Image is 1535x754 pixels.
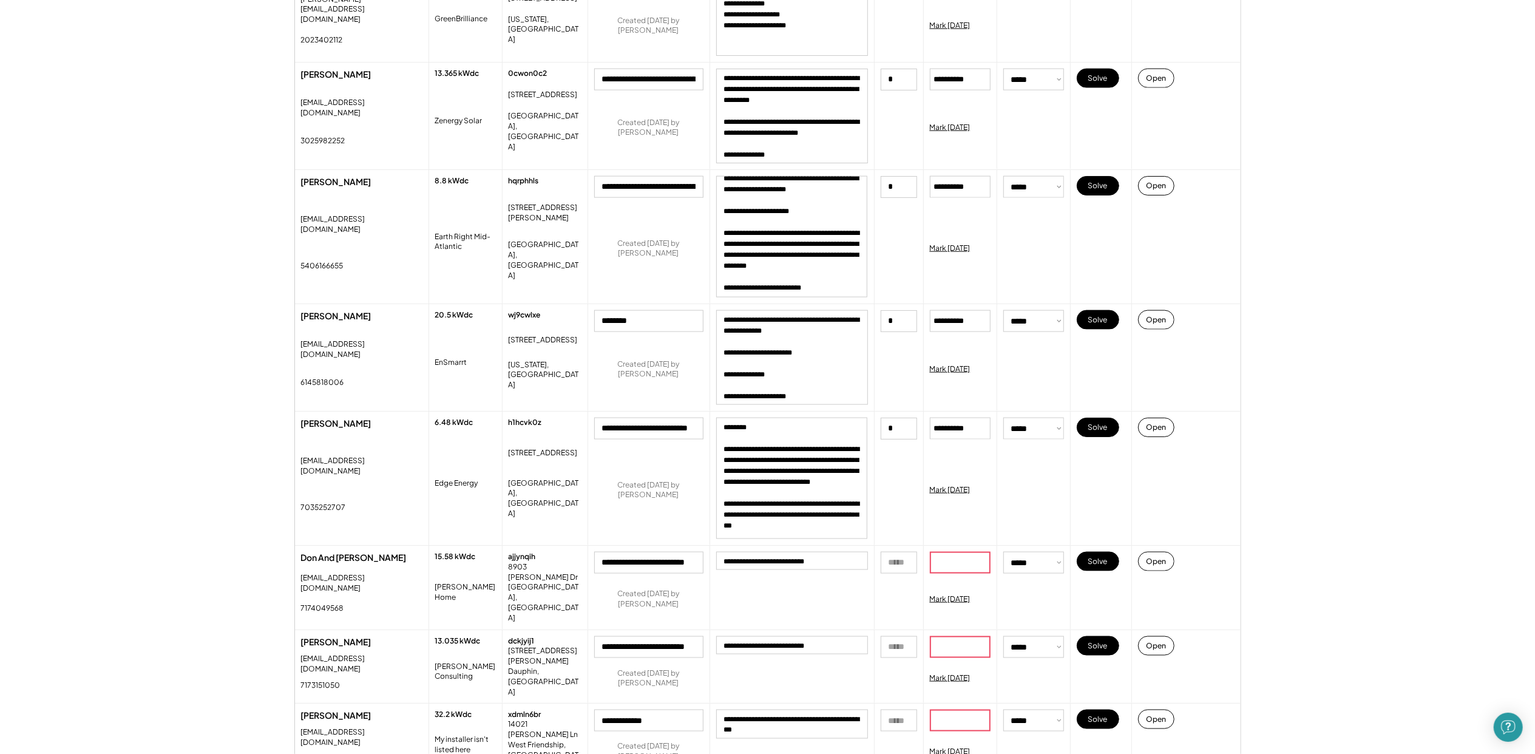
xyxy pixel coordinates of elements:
[930,243,971,254] div: Mark [DATE]
[1138,710,1174,729] button: Open
[301,310,422,322] div: [PERSON_NAME]
[301,339,422,360] div: [EMAIL_ADDRESS][DOMAIN_NAME]
[1077,636,1119,656] button: Solve
[301,98,422,118] div: [EMAIL_ADDRESS][DOMAIN_NAME]
[1077,176,1119,195] button: Solve
[301,214,422,235] div: [EMAIL_ADDRESS][DOMAIN_NAME]
[301,456,422,477] div: [EMAIL_ADDRESS][DOMAIN_NAME]
[509,360,581,390] div: [US_STATE], [GEOGRAPHIC_DATA]
[1077,710,1119,729] button: Solve
[509,418,542,428] div: h1hcvk0z
[509,636,535,647] div: dckjyij1
[301,378,344,388] div: 6145818006
[509,448,578,458] div: [STREET_ADDRESS]
[594,239,703,259] div: Created [DATE] by [PERSON_NAME]
[1138,418,1174,437] button: Open
[1077,310,1119,330] button: Solve
[435,710,472,720] div: 32.2 kWdc
[301,654,422,674] div: [EMAIL_ADDRESS][DOMAIN_NAME]
[435,478,478,489] div: Edge Energy
[435,176,469,186] div: 8.8 kWdc
[435,116,483,126] div: Zenergy Solar
[594,480,703,501] div: Created [DATE] by [PERSON_NAME]
[509,720,581,741] div: 14021 [PERSON_NAME] Ln
[594,589,703,610] div: Created [DATE] by [PERSON_NAME]
[509,90,578,100] div: [STREET_ADDRESS]
[930,485,971,495] div: Mark [DATE]
[594,16,703,36] div: Created [DATE] by [PERSON_NAME]
[1138,176,1174,195] button: Open
[301,35,343,46] div: 2023402112
[435,358,467,368] div: EnSmarrt
[301,710,422,722] div: [PERSON_NAME]
[1138,636,1174,656] button: Open
[509,552,536,562] div: ajjynqih
[509,176,539,186] div: hqrphhls
[509,310,541,321] div: wj9cwlxe
[301,261,344,271] div: 5406166655
[509,562,581,583] div: 8903 [PERSON_NAME] Dr
[301,176,422,188] div: [PERSON_NAME]
[509,667,581,697] div: Dauphin, [GEOGRAPHIC_DATA]
[301,552,422,564] div: Don And [PERSON_NAME]
[930,594,971,605] div: Mark [DATE]
[301,69,422,81] div: [PERSON_NAME]
[1077,69,1119,88] button: Solve
[509,111,581,152] div: [GEOGRAPHIC_DATA], [GEOGRAPHIC_DATA]
[509,203,581,223] div: [STREET_ADDRESS][PERSON_NAME]
[301,136,345,146] div: 3025982252
[930,123,971,133] div: Mark [DATE]
[509,335,578,345] div: [STREET_ADDRESS]
[509,15,581,45] div: [US_STATE], [GEOGRAPHIC_DATA]
[435,232,496,253] div: Earth Right Mid-Atlantic
[435,552,476,562] div: 15.58 kWdc
[594,118,703,138] div: Created [DATE] by [PERSON_NAME]
[301,603,344,614] div: 7174049568
[301,636,422,648] div: [PERSON_NAME]
[1138,310,1174,330] button: Open
[1077,552,1119,571] button: Solve
[930,364,971,375] div: Mark [DATE]
[1138,552,1174,571] button: Open
[509,710,541,720] div: xdmln6br
[509,582,581,623] div: [GEOGRAPHIC_DATA], [GEOGRAPHIC_DATA]
[435,418,473,428] div: 6.48 kWdc
[435,310,473,321] div: 20.5 kWdc
[1077,418,1119,437] button: Solve
[435,662,496,682] div: [PERSON_NAME] Consulting
[1138,69,1174,88] button: Open
[594,668,703,689] div: Created [DATE] by [PERSON_NAME]
[435,582,496,603] div: [PERSON_NAME] Home
[435,636,481,647] div: 13.035 kWdc
[594,359,703,380] div: Created [DATE] by [PERSON_NAME]
[301,681,341,691] div: 7173151050
[509,646,581,667] div: [STREET_ADDRESS][PERSON_NAME]
[435,69,479,79] div: 13.365 kWdc
[930,21,971,31] div: Mark [DATE]
[930,673,971,684] div: Mark [DATE]
[301,573,422,594] div: [EMAIL_ADDRESS][DOMAIN_NAME]
[1494,713,1523,742] div: Open Intercom Messenger
[301,418,422,430] div: [PERSON_NAME]
[301,728,422,749] div: [EMAIL_ADDRESS][DOMAIN_NAME]
[435,14,488,24] div: GreenBrilliance
[509,240,581,280] div: [GEOGRAPHIC_DATA], [GEOGRAPHIC_DATA]
[509,478,581,519] div: [GEOGRAPHIC_DATA], [GEOGRAPHIC_DATA]
[301,503,346,513] div: 7035252707
[509,69,547,79] div: 0cwon0c2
